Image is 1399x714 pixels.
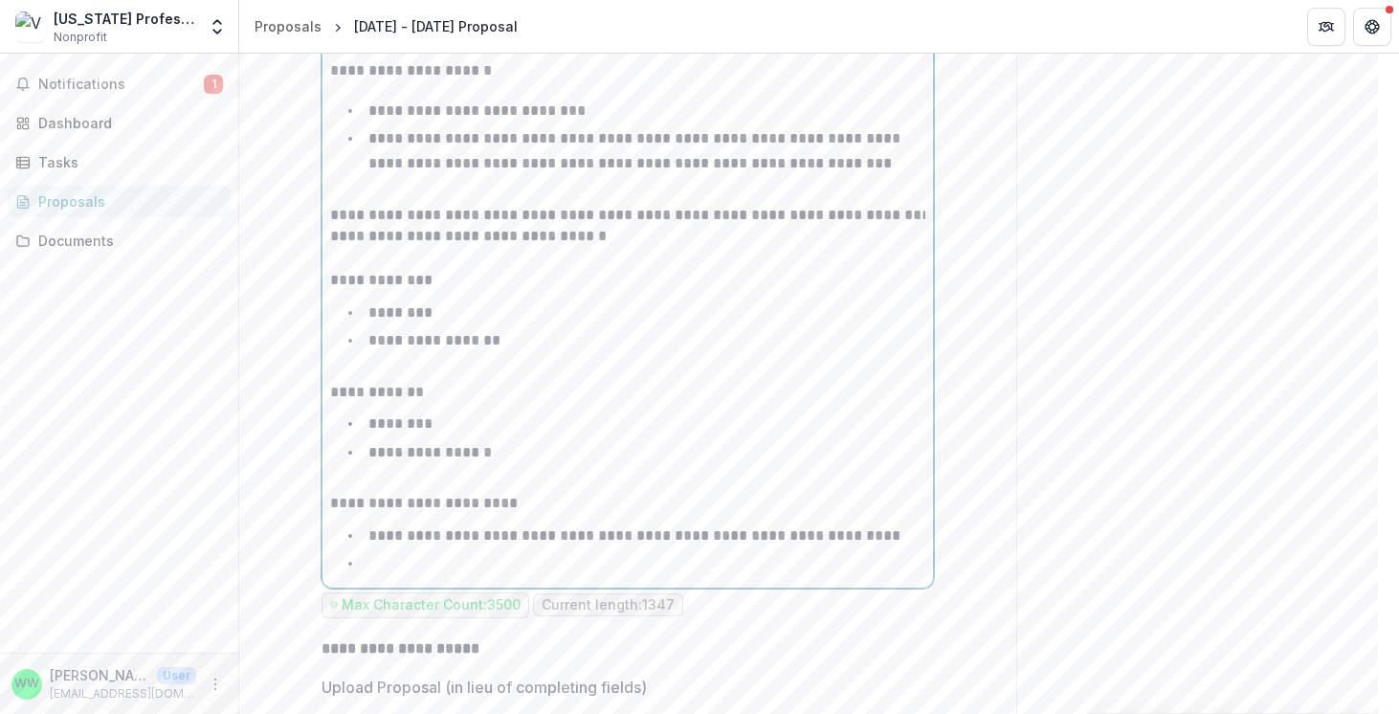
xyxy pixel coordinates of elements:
[8,186,231,217] a: Proposals
[38,152,215,172] div: Tasks
[38,191,215,212] div: Proposals
[1353,8,1391,46] button: Get Help
[157,667,196,684] p: User
[8,69,231,100] button: Notifications1
[50,665,149,685] p: [PERSON_NAME]
[255,16,322,36] div: Proposals
[247,12,525,40] nav: breadcrumb
[8,107,231,139] a: Dashboard
[54,9,196,29] div: [US_STATE] Professionals of Color Network
[38,113,215,133] div: Dashboard
[54,29,107,46] span: Nonprofit
[8,225,231,257] a: Documents
[204,8,231,46] button: Open entity switcher
[8,146,231,178] a: Tasks
[38,231,215,251] div: Documents
[322,676,647,699] p: Upload Proposal (in lieu of completing fields)
[542,597,675,614] p: Current length: 1347
[38,77,204,93] span: Notifications
[342,597,521,614] p: Max Character Count: 3500
[354,16,518,36] div: [DATE] - [DATE] Proposal
[15,11,46,42] img: Vermont Professionals of Color Network
[50,685,196,703] p: [EMAIL_ADDRESS][DOMAIN_NAME]
[204,75,223,94] span: 1
[247,12,329,40] a: Proposals
[204,673,227,696] button: More
[1307,8,1345,46] button: Partners
[14,678,39,690] div: Weiwei Wang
